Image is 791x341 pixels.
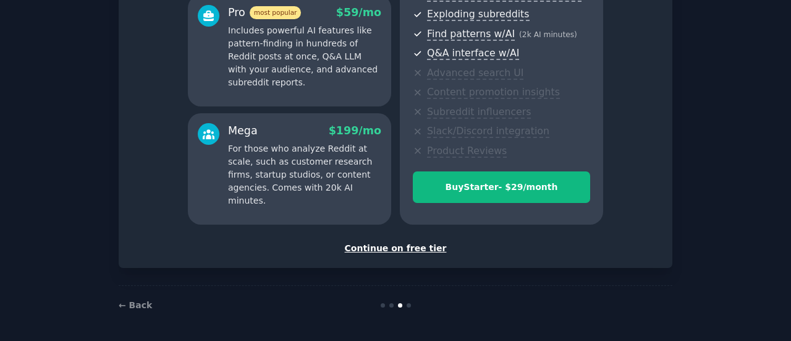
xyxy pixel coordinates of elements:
span: Find patterns w/AI [427,28,515,41]
button: BuyStarter- $29/month [413,171,590,203]
span: Content promotion insights [427,86,560,99]
span: most popular [250,6,302,19]
span: Advanced search UI [427,67,523,80]
span: ( 2k AI minutes ) [519,30,577,39]
div: Mega [228,123,258,139]
p: Includes powerful AI features like pattern-finding in hundreds of Reddit posts at once, Q&A LLM w... [228,24,381,89]
a: ← Back [119,300,152,310]
span: $ 59 /mo [336,6,381,19]
div: Buy Starter - $ 29 /month [413,181,590,194]
span: Exploding subreddits [427,8,529,21]
span: Subreddit influencers [427,106,531,119]
span: $ 199 /mo [329,124,381,137]
span: Product Reviews [427,145,507,158]
p: For those who analyze Reddit at scale, such as customer research firms, startup studios, or conte... [228,142,381,207]
div: Pro [228,5,301,20]
div: Continue on free tier [132,242,659,255]
span: Slack/Discord integration [427,125,549,138]
span: Q&A interface w/AI [427,47,519,60]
